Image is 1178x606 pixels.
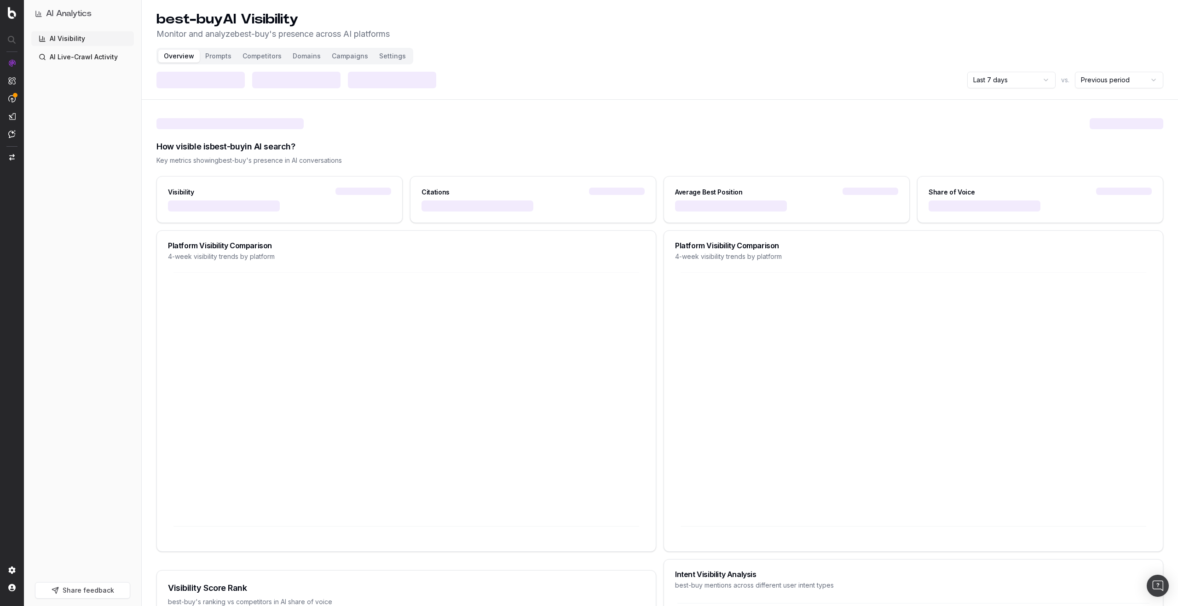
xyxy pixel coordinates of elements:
[156,140,1163,153] div: How visible is best-buy in AI search?
[1061,75,1069,85] span: vs.
[675,188,743,197] div: Average Best Position
[8,584,16,591] img: My account
[9,154,15,160] img: Switch project
[156,156,1163,165] div: Key metrics showing best-buy 's presence in AI conversations
[374,50,411,63] button: Settings
[8,130,16,138] img: Assist
[168,188,194,197] div: Visibility
[675,242,1152,249] div: Platform Visibility Comparison
[675,252,1152,261] div: 4-week visibility trends by platform
[8,113,16,120] img: Studio
[675,571,1152,578] div: Intent Visibility Analysis
[31,50,134,64] a: AI Live-Crawl Activity
[168,242,645,249] div: Platform Visibility Comparison
[8,566,16,574] img: Setting
[158,50,200,63] button: Overview
[675,581,1152,590] div: best-buy mentions across different user intent types
[31,31,134,46] a: AI Visibility
[168,582,645,595] div: Visibility Score Rank
[35,582,130,599] button: Share feedback
[8,77,16,85] img: Intelligence
[46,7,92,20] h1: AI Analytics
[156,11,390,28] h1: best-buy AI Visibility
[1147,575,1169,597] div: Open Intercom Messenger
[287,50,326,63] button: Domains
[156,28,390,40] p: Monitor and analyze best-buy 's presence across AI platforms
[8,59,16,67] img: Analytics
[35,7,130,20] button: AI Analytics
[929,188,975,197] div: Share of Voice
[237,50,287,63] button: Competitors
[8,95,16,103] img: Activation
[168,252,645,261] div: 4-week visibility trends by platform
[326,50,374,63] button: Campaigns
[8,7,16,19] img: Botify logo
[200,50,237,63] button: Prompts
[422,188,450,197] div: Citations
